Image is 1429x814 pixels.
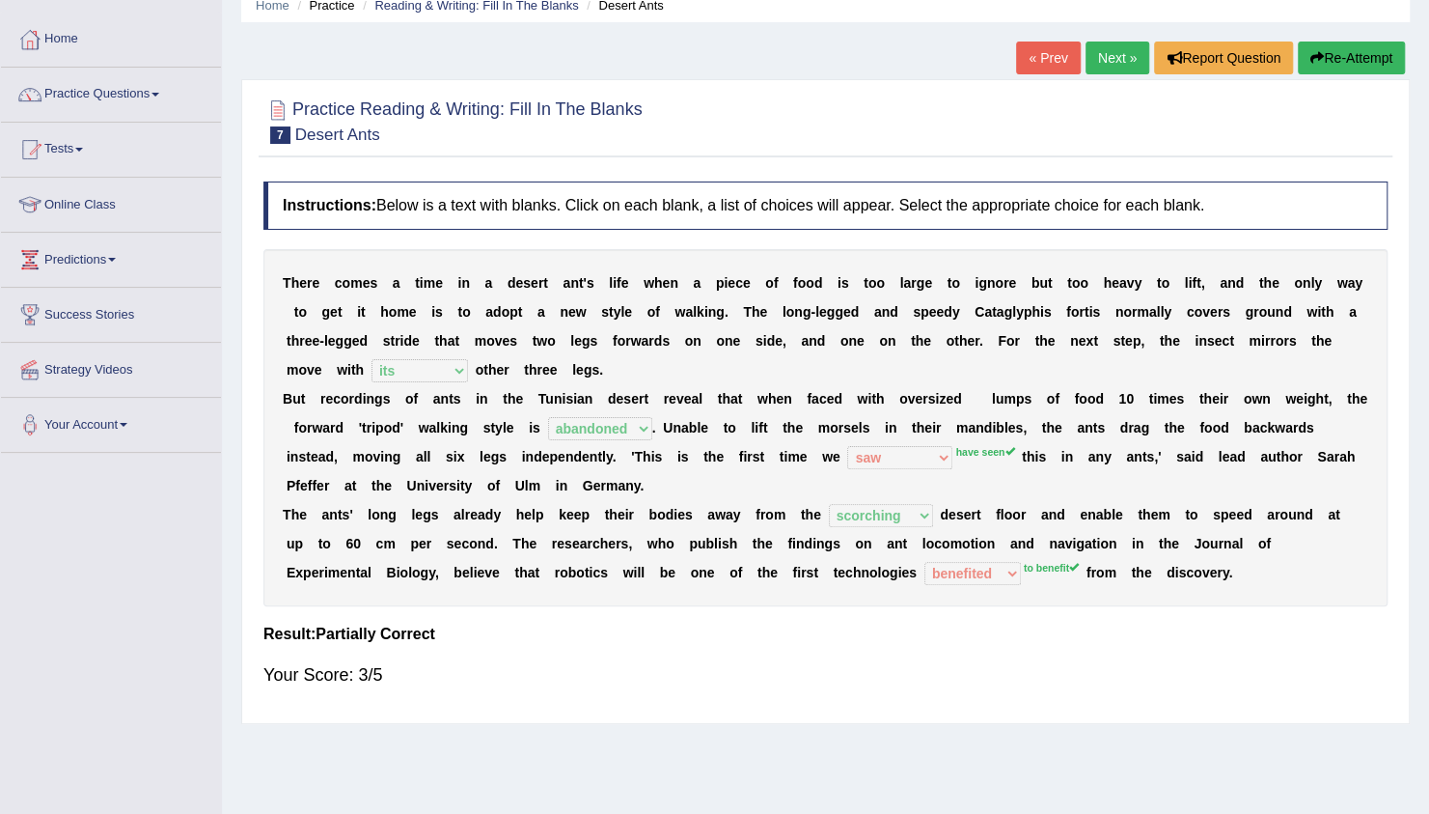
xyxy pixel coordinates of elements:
[509,333,517,349] b: s
[1003,304,1012,320] b: g
[620,304,624,320] b: l
[359,333,368,349] b: d
[1258,304,1267,320] b: o
[783,304,786,320] b: l
[403,333,412,349] b: d
[400,333,404,349] b: i
[951,275,960,291] b: o
[523,275,531,291] b: s
[335,275,343,291] b: c
[1,343,221,391] a: Strategy Videos
[1245,304,1253,320] b: g
[811,304,815,320] b: -
[457,304,462,320] b: t
[841,275,849,291] b: s
[881,304,890,320] b: n
[609,275,613,291] b: l
[270,126,290,144] span: 7
[840,333,849,349] b: o
[662,275,670,291] b: e
[305,333,313,349] b: e
[439,333,448,349] b: h
[1253,304,1258,320] b: r
[409,304,417,320] b: e
[338,304,343,320] b: t
[716,275,725,291] b: p
[1085,304,1089,320] b: t
[704,304,708,320] b: i
[851,304,860,320] b: d
[1123,304,1132,320] b: o
[1161,275,1169,291] b: o
[899,275,903,291] b: l
[888,333,896,349] b: n
[1,398,221,446] a: Your Account
[765,275,774,291] b: o
[1223,304,1230,320] b: s
[576,304,587,320] b: w
[383,333,391,349] b: s
[415,275,420,291] b: t
[975,333,979,349] b: r
[343,275,351,291] b: o
[614,304,621,320] b: y
[644,275,654,291] b: w
[283,197,376,213] b: Instructions:
[312,275,319,291] b: e
[1227,275,1236,291] b: n
[1276,304,1284,320] b: n
[806,275,814,291] b: o
[916,333,924,349] b: h
[350,275,362,291] b: m
[502,333,509,349] b: e
[1298,42,1405,74] button: Re-Attempt
[582,333,591,349] b: g
[944,304,952,320] b: d
[1347,275,1355,291] b: a
[336,333,344,349] b: g
[1115,304,1124,320] b: n
[389,304,398,320] b: o
[475,333,486,349] b: m
[809,333,817,349] b: n
[947,333,955,349] b: o
[1137,304,1148,320] b: m
[397,304,408,320] b: m
[819,304,827,320] b: e
[1008,275,1016,291] b: e
[975,304,984,320] b: C
[1187,304,1195,320] b: c
[263,182,1388,230] h4: Below is a text with blanks. Click on each blank, a list of choices will appear. Select the appro...
[952,304,960,320] b: y
[1194,304,1202,320] b: o
[647,304,656,320] b: o
[370,275,377,291] b: s
[1072,275,1081,291] b: o
[1,13,221,61] a: Home
[1317,304,1321,320] b: i
[838,275,841,291] b: i
[298,304,307,320] b: o
[876,275,885,291] b: o
[732,333,740,349] b: e
[1210,304,1218,320] b: e
[1157,275,1162,291] b: t
[330,304,338,320] b: e
[648,333,653,349] b: r
[618,333,626,349] b: o
[794,304,803,320] b: n
[1071,304,1080,320] b: o
[843,304,851,320] b: e
[1044,304,1052,320] b: s
[716,304,725,320] b: g
[448,333,455,349] b: a
[484,275,492,291] b: a
[1039,275,1048,291] b: u
[708,304,717,320] b: n
[361,304,366,320] b: t
[617,275,621,291] b: f
[1014,333,1019,349] b: r
[817,333,826,349] b: d
[1048,333,1056,349] b: e
[495,333,503,349] b: v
